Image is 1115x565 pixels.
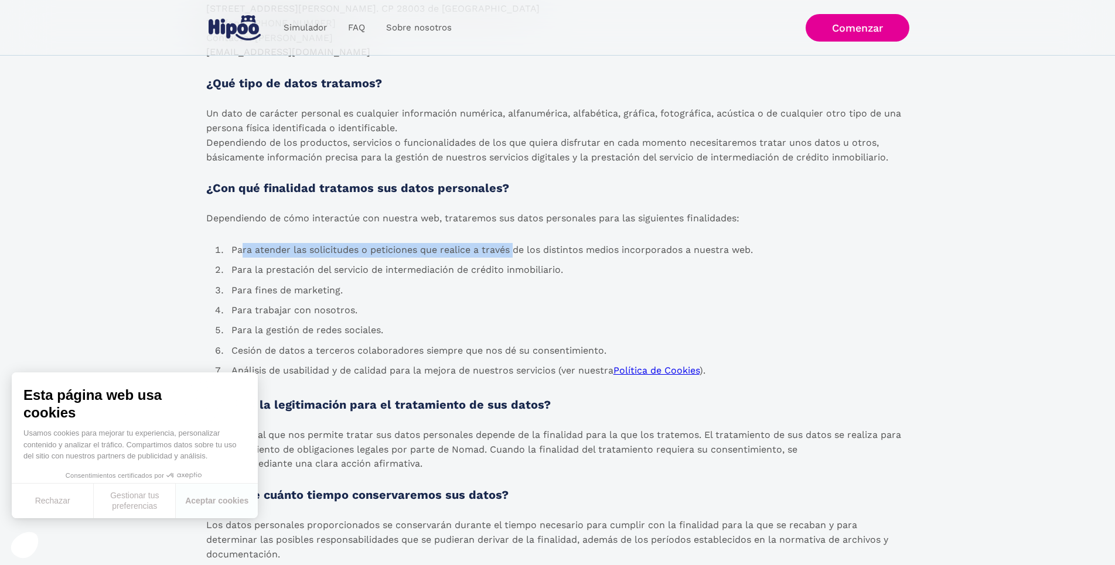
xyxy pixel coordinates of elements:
[337,16,376,39] a: FAQ
[206,76,382,90] strong: ¿Qué tipo de datos tratamos?
[206,518,909,561] p: Los datos personales proporcionados se conservarán durante el tiempo necesario para cumplir con l...
[206,211,739,226] p: Dependiendo de cómo interactúe con nuestra web, trataremos sus datos personales para las siguient...
[613,365,700,376] a: Política de Cookies
[376,16,462,39] a: Sobre nosotros
[227,261,758,280] li: Para la prestación del servicio de intermediación de crédito inmobiliario.
[206,398,551,412] strong: ¿Cuál es la legitimación para el tratamiento de sus datos?
[206,107,909,165] p: Un dato de carácter personal es cualquier información numérica, alfanumérica, alfabética, gráfica...
[227,240,758,260] li: Para atender las solicitudes o peticiones que realice a través de los distintos medios incorporad...
[806,14,909,42] a: Comenzar
[227,280,758,300] li: Para fines de marketing.
[206,488,509,502] strong: ¿Durante cuánto tiempo conservaremos sus datos?
[227,341,758,361] li: Cesión de datos a terceros colaboradores siempre que nos dé su consentimiento.
[227,321,758,341] li: Para la gestión de redes sociales.
[206,181,509,195] strong: ¿Con qué finalidad tratamos sus datos personales?
[227,300,758,320] li: Para trabajar con nosotros.
[273,16,337,39] a: Simulador
[206,428,909,471] p: La base legal que nos permite tratar sus datos personales depende de la finalidad para la que los...
[227,361,758,381] li: Análisis de usabilidad y de calidad para la mejora de nuestros servicios (ver nuestra ).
